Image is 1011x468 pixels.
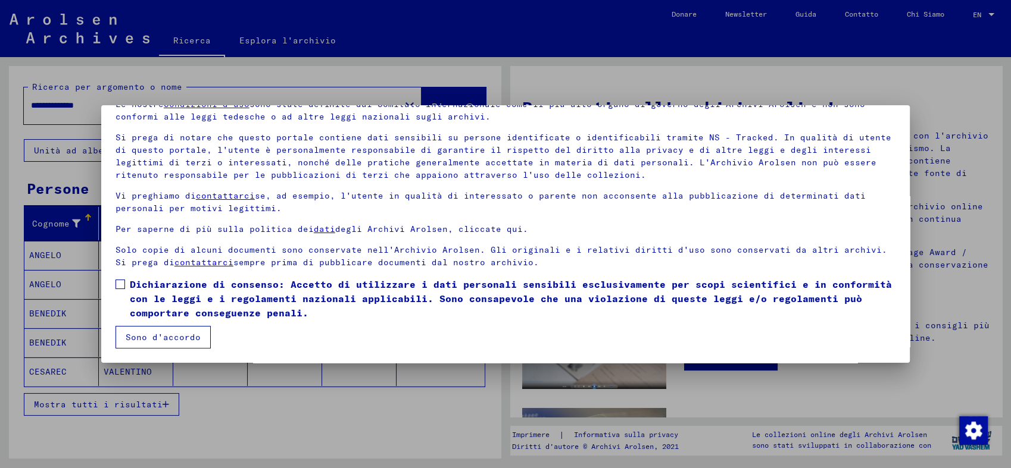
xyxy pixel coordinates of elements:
button: Sono d'accordo [116,326,211,348]
a: dati [314,224,335,234]
p: Si prega di notare che questo portale contiene dati sensibili su persone identificate o identific... [116,131,895,181]
p: Solo copie di alcuni documenti sono conservate nell'Archivio Arolsen. Gli originali e i relativi ... [116,244,895,269]
p: Vi preghiamo di se, ad esempio, l'utente in qualità di interessato o parente non acconsente alla ... [116,190,895,215]
p: Per saperne di più sulla politica dei degli Archivi Arolsen, cliccate qui. [116,223,895,235]
a: contattarci [196,190,255,201]
font: Dichiarazione di consenso: Accetto di utilizzare i dati personali sensibili esclusivamente per sc... [130,278,892,319]
p: Le nostre sono state definite dal Comitato Internazionale come il più alto organo di governo degl... [116,98,895,123]
img: Modifica consenso [959,416,988,445]
a: contattarci [174,257,233,268]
